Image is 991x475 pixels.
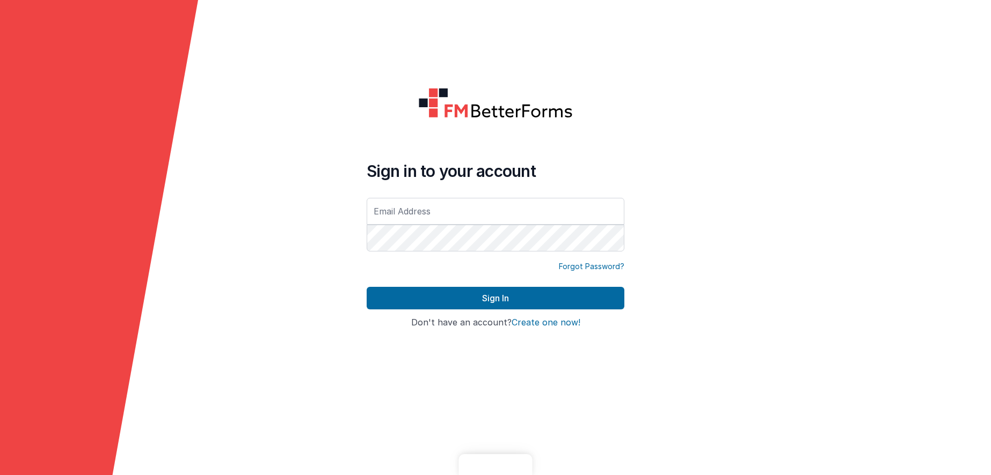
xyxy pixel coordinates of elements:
button: Sign In [367,287,624,309]
h4: Sign in to your account [367,161,624,181]
button: Create one now! [512,318,580,328]
input: Email Address [367,198,624,225]
h4: Don't have an account? [367,318,624,328]
a: Forgot Password? [559,261,624,272]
